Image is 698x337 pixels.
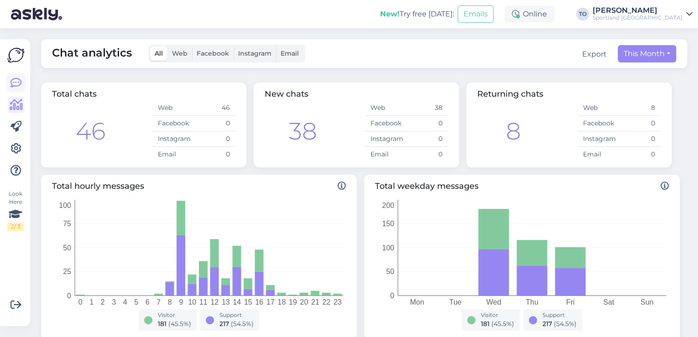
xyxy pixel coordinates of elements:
tspan: 19 [289,298,297,306]
tspan: 1 [89,298,94,306]
td: 46 [194,100,235,116]
span: Chat analytics [52,45,132,62]
div: 8 [505,114,521,149]
td: Facebook [578,116,619,131]
tspan: 13 [222,298,230,306]
tspan: 20 [300,298,308,306]
tspan: Sat [603,298,615,306]
tspan: 18 [277,298,286,306]
span: ( 45.5 %) [491,320,514,328]
div: Online [505,6,554,22]
span: 181 [158,320,167,328]
span: ( 54.5 %) [231,320,254,328]
div: 2 / 3 [7,223,24,231]
img: Askly Logo [7,47,25,64]
div: Support [542,311,577,319]
span: Facebook [197,49,229,57]
div: TO [576,8,589,21]
tspan: 0 [78,298,83,306]
tspan: 100 [59,202,71,209]
tspan: Mon [410,298,424,306]
td: Web [365,100,406,116]
td: 0 [194,147,235,162]
button: Export [582,49,607,60]
tspan: 2 [101,298,105,306]
tspan: 12 [210,298,219,306]
div: Sportland [GEOGRAPHIC_DATA] [593,14,682,21]
td: Instagram [152,131,194,147]
span: ( 54.5 %) [554,320,577,328]
tspan: 150 [382,220,394,228]
td: 0 [619,131,661,147]
div: 46 [76,114,105,149]
span: ( 45.5 %) [168,320,191,328]
button: This Month [618,45,676,62]
tspan: 200 [382,202,394,209]
button: Emails [458,5,494,23]
div: Try free [DATE]: [380,9,454,20]
td: 0 [194,116,235,131]
td: 0 [619,147,661,162]
span: All [155,49,163,57]
tspan: 5 [134,298,138,306]
tspan: 3 [112,298,116,306]
span: Email [281,49,299,57]
td: Email [152,147,194,162]
td: 0 [406,116,448,131]
tspan: 100 [382,244,394,252]
td: Instagram [578,131,619,147]
tspan: 8 [168,298,172,306]
div: Visitor [481,311,514,319]
tspan: 15 [244,298,252,306]
td: 8 [619,100,661,116]
div: 38 [289,114,317,149]
tspan: 17 [266,298,275,306]
span: Total weekday messages [375,180,669,192]
tspan: 21 [311,298,319,306]
tspan: 10 [188,298,196,306]
span: Instagram [238,49,271,57]
td: 0 [619,116,661,131]
tspan: 75 [63,220,71,228]
tspan: 11 [199,298,208,306]
span: Total chats [52,89,97,99]
tspan: 9 [179,298,183,306]
td: 0 [406,147,448,162]
tspan: 22 [322,298,330,306]
tspan: 4 [123,298,127,306]
span: Returning chats [477,89,543,99]
td: Facebook [152,116,194,131]
tspan: 0 [67,292,71,300]
tspan: 0 [390,292,394,300]
div: [PERSON_NAME] [593,7,682,14]
span: Web [172,49,188,57]
td: 38 [406,100,448,116]
a: [PERSON_NAME]Sportland [GEOGRAPHIC_DATA] [593,7,693,21]
td: Email [578,147,619,162]
tspan: 25 [63,268,71,275]
td: Web [578,100,619,116]
tspan: 16 [255,298,263,306]
tspan: Tue [449,298,462,306]
td: 0 [406,131,448,147]
tspan: 7 [156,298,161,306]
div: Support [219,311,254,319]
tspan: 6 [146,298,150,306]
td: Web [152,100,194,116]
tspan: Wed [486,298,501,306]
tspan: Thu [526,298,538,306]
tspan: 50 [386,268,394,275]
b: New! [380,10,400,18]
div: Look Here [7,190,24,231]
tspan: 50 [63,244,71,252]
span: Total hourly messages [52,180,346,192]
td: 0 [194,131,235,147]
td: Email [365,147,406,162]
tspan: Fri [566,298,575,306]
span: 217 [542,320,552,328]
span: 217 [219,320,229,328]
td: Instagram [365,131,406,147]
tspan: 14 [233,298,241,306]
tspan: 23 [333,298,342,306]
